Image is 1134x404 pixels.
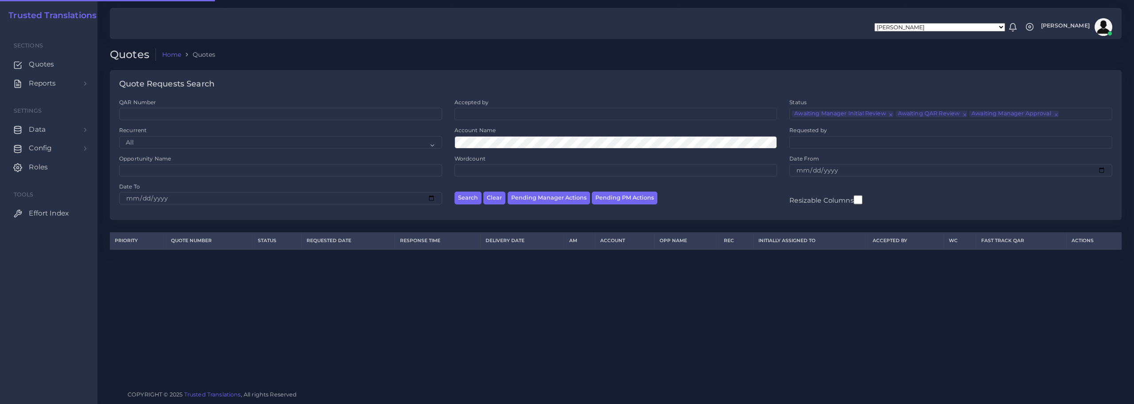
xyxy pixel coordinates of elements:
th: Actions [1066,233,1121,249]
a: Quotes [7,55,91,74]
span: , All rights Reserved [241,390,297,399]
button: Search [454,192,482,204]
span: Sections [14,42,43,49]
a: Roles [7,158,91,177]
a: Home [162,50,182,59]
label: Opportunity Name [119,155,171,162]
th: Delivery Date [481,233,564,249]
span: Config [29,143,52,153]
input: Resizable Columns [854,194,862,205]
th: WC [944,233,976,249]
span: Data [29,125,46,134]
span: Tools [14,191,34,198]
th: Accepted by [867,233,944,249]
button: Clear [483,192,505,204]
span: Settings [14,107,42,114]
label: QAR Number [119,98,156,106]
span: [PERSON_NAME] [1041,23,1090,29]
span: Quotes [29,59,54,69]
a: Effort Index [7,204,91,223]
label: Resizable Columns [789,194,862,205]
label: Recurrent [119,126,147,134]
th: Account [595,233,654,249]
button: Pending Manager Actions [508,192,590,204]
label: Date From [789,155,819,162]
th: Quote Number [166,233,252,249]
a: [PERSON_NAME]avatar [1037,18,1115,36]
h4: Quote Requests Search [119,79,214,89]
span: Effort Index [29,208,69,218]
li: Awaiting Manager Initial Review [792,111,893,117]
label: Status [789,98,807,106]
a: Config [7,139,91,157]
li: Quotes [181,50,215,59]
label: Date To [119,183,140,190]
a: Reports [7,74,91,93]
label: Account Name [454,126,496,134]
th: Priority [110,233,166,249]
th: Fast Track QAR [976,233,1066,249]
span: Reports [29,78,56,88]
th: Initially Assigned to [753,233,868,249]
a: Trusted Translations [2,11,97,21]
a: Trusted Translations [184,391,241,398]
th: Response Time [395,233,481,249]
span: Roles [29,162,48,172]
h2: Quotes [110,48,156,61]
th: REC [718,233,753,249]
th: AM [564,233,595,249]
label: Wordcount [454,155,485,162]
th: Status [252,233,302,249]
a: Data [7,120,91,139]
li: Awaiting Manager Approval [969,111,1058,117]
th: Opp Name [655,233,719,249]
label: Accepted by [454,98,489,106]
li: Awaiting QAR Review [896,111,967,117]
span: COPYRIGHT © 2025 [128,390,297,399]
img: avatar [1095,18,1112,36]
th: Requested Date [302,233,395,249]
button: Pending PM Actions [592,192,657,204]
label: Requested by [789,126,827,134]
